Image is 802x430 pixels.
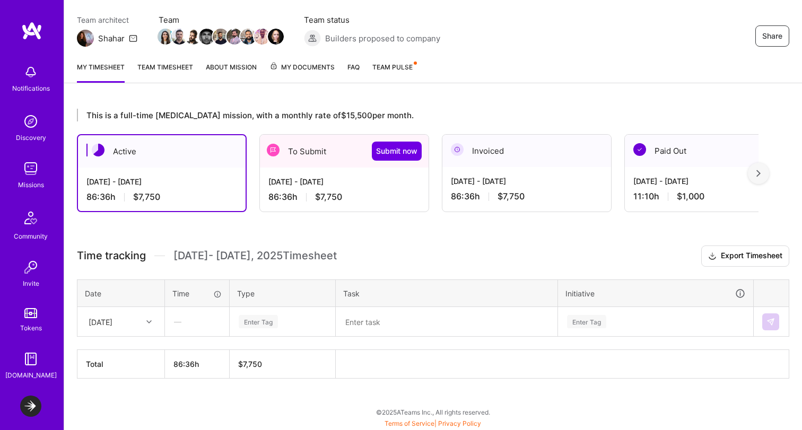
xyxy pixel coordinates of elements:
[214,28,228,46] a: Team Member Avatar
[315,191,342,203] span: $7,750
[230,279,336,307] th: Type
[304,30,321,47] img: Builders proposed to company
[762,31,782,41] span: Share
[260,135,429,168] div: To Submit
[89,316,112,327] div: [DATE]
[451,175,603,187] div: [DATE] - [DATE]
[625,135,794,167] div: Paid Out
[376,146,417,156] span: Submit now
[240,29,256,45] img: Team Member Avatar
[230,350,336,379] th: $7,750
[172,28,186,46] a: Team Member Avatar
[92,144,104,156] img: Active
[159,14,283,25] span: Team
[269,62,335,83] a: My Documents
[701,245,789,267] button: Export Timesheet
[213,29,229,45] img: Team Member Avatar
[677,191,704,202] span: $1,000
[77,249,146,262] span: Time tracking
[77,350,165,379] th: Total
[200,28,214,46] a: Team Member Avatar
[172,288,222,299] div: Time
[269,28,283,46] a: Team Member Avatar
[137,62,193,83] a: Team timesheet
[24,308,37,318] img: tokens
[20,111,41,132] img: discovery
[442,135,611,167] div: Invoiced
[633,191,785,202] div: 11:10 h
[756,170,761,177] img: right
[708,251,717,262] i: icon Download
[268,191,420,203] div: 86:36 h
[206,62,257,83] a: About Mission
[20,158,41,179] img: teamwork
[451,191,603,202] div: 86:36 h
[267,144,280,156] img: To Submit
[633,175,785,187] div: [DATE] - [DATE]
[438,419,481,427] a: Privacy Policy
[78,135,246,168] div: Active
[186,28,200,46] a: Team Member Avatar
[228,28,241,46] a: Team Member Avatar
[98,33,125,44] div: Shahar
[77,30,94,47] img: Team Architect
[77,109,759,121] div: This is a full-time [MEDICAL_DATA] mission, with a monthly rate of $15,500 per month.
[159,28,172,46] a: Team Member Avatar
[173,249,337,262] span: [DATE] - [DATE] , 2025 Timesheet
[254,29,270,45] img: Team Member Avatar
[268,29,284,45] img: Team Member Avatar
[171,29,187,45] img: Team Member Avatar
[77,14,137,25] span: Team architect
[86,176,237,187] div: [DATE] - [DATE]
[18,205,43,231] img: Community
[20,396,41,417] img: LaunchDarkly: Experimentation Delivery Team
[5,370,57,381] div: [DOMAIN_NAME]
[64,399,802,425] div: © 2025 ATeams Inc., All rights reserved.
[20,257,41,278] img: Invite
[20,62,41,83] img: bell
[16,132,46,143] div: Discovery
[565,287,746,300] div: Initiative
[385,419,481,427] span: |
[239,313,278,330] div: Enter Tag
[269,62,335,73] span: My Documents
[158,29,173,45] img: Team Member Avatar
[165,308,229,336] div: —
[336,279,558,307] th: Task
[18,396,44,417] a: LaunchDarkly: Experimentation Delivery Team
[199,29,215,45] img: Team Member Avatar
[304,14,440,25] span: Team status
[129,34,137,42] i: icon Mail
[268,176,420,187] div: [DATE] - [DATE]
[23,278,39,289] div: Invite
[146,319,152,324] i: icon Chevron
[21,21,42,40] img: logo
[372,62,416,83] a: Team Pulse
[241,28,255,46] a: Team Member Avatar
[385,419,434,427] a: Terms of Service
[77,62,125,83] a: My timesheet
[165,350,230,379] th: 86:36h
[226,29,242,45] img: Team Member Avatar
[347,62,360,83] a: FAQ
[755,25,789,47] button: Share
[633,143,646,156] img: Paid Out
[86,191,237,203] div: 86:36 h
[567,313,606,330] div: Enter Tag
[498,191,525,202] span: $7,750
[20,322,42,334] div: Tokens
[451,143,464,156] img: Invoiced
[14,231,48,242] div: Community
[255,28,269,46] a: Team Member Avatar
[372,142,422,161] button: Submit now
[12,83,50,94] div: Notifications
[185,29,201,45] img: Team Member Avatar
[20,348,41,370] img: guide book
[18,179,44,190] div: Missions
[133,191,160,203] span: $7,750
[325,33,440,44] span: Builders proposed to company
[77,279,165,307] th: Date
[372,63,413,71] span: Team Pulse
[766,318,775,326] img: Submit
